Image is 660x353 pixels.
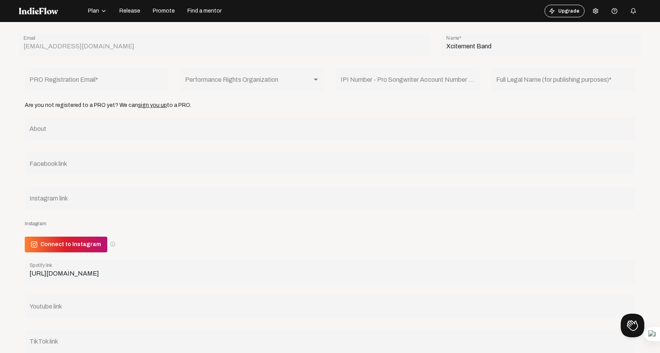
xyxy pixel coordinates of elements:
[19,7,58,15] img: indieflow-logo-white.svg
[83,5,112,17] button: Plan
[148,5,180,17] button: Promote
[138,102,167,108] a: sign you up
[25,220,324,227] span: Instagram
[119,7,140,15] span: Release
[183,5,226,17] button: Find a mentor
[25,101,191,109] span: Are you not registered to a PRO yet? We can to a PRO.
[109,241,116,248] mat-icon: info_outline
[621,314,644,337] iframe: Toggle Customer Support
[115,5,145,17] button: Release
[31,241,37,248] img: ig_logo_white.svg
[40,237,101,252] span: Connect to Instagram
[25,237,107,252] button: Connect to Instagram
[187,7,222,15] span: Find a mentor
[544,5,585,17] button: Upgrade
[153,7,175,15] span: Promote
[88,7,99,15] span: Plan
